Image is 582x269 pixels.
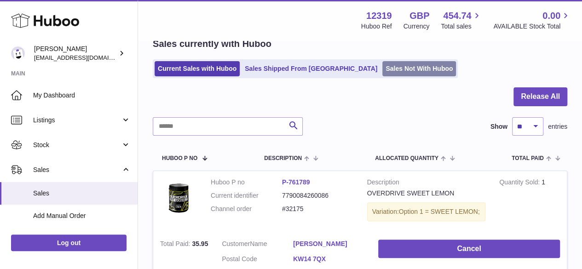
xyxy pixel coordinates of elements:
span: Sales [33,189,131,198]
a: KW14 7QX [293,255,364,263]
a: 454.74 Total sales [441,10,482,31]
a: Log out [11,235,127,251]
div: [PERSON_NAME] [34,45,117,62]
span: 35.95 [192,240,208,247]
td: 1 [492,171,567,233]
strong: Quantity Sold [499,178,542,188]
a: Sales Not With Huboo [382,61,456,76]
span: Total sales [441,22,482,31]
dd: #32175 [282,205,353,213]
img: internalAdmin-12319@internal.huboo.com [11,46,25,60]
span: ALLOCATED Quantity [375,155,438,161]
dt: Channel order [211,205,282,213]
div: Huboo Ref [361,22,392,31]
dd: 7790084260086 [282,191,353,200]
button: Cancel [378,240,560,258]
strong: Total Paid [160,240,192,250]
span: [EMAIL_ADDRESS][DOMAIN_NAME] [34,54,135,61]
strong: 12319 [366,10,392,22]
div: OVERDRIVE SWEET LEMON [367,189,486,198]
a: Sales Shipped From [GEOGRAPHIC_DATA] [242,61,380,76]
dt: Huboo P no [211,178,282,187]
strong: Description [367,178,486,189]
img: 123191735255256.png [160,178,197,218]
span: Total paid [512,155,544,161]
span: 0.00 [542,10,560,22]
span: My Dashboard [33,91,131,100]
strong: GBP [409,10,429,22]
span: 454.74 [443,10,471,22]
span: Add Manual Order [33,212,131,220]
span: Listings [33,116,121,125]
span: entries [548,122,567,131]
dt: Current identifier [211,191,282,200]
dt: Name [222,240,293,251]
span: Sales [33,166,121,174]
a: P-761789 [282,178,310,186]
button: Release All [513,87,567,106]
span: Stock [33,141,121,149]
span: AVAILABLE Stock Total [493,22,571,31]
div: Currency [403,22,430,31]
span: Option 1 = SWEET LEMON; [399,208,480,215]
div: Variation: [367,202,486,221]
a: Current Sales with Huboo [155,61,240,76]
span: Customer [222,240,250,247]
dt: Postal Code [222,255,293,266]
span: Description [264,155,302,161]
a: 0.00 AVAILABLE Stock Total [493,10,571,31]
span: Huboo P no [162,155,197,161]
h2: Sales currently with Huboo [153,38,271,50]
a: [PERSON_NAME] [293,240,364,248]
label: Show [490,122,507,131]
